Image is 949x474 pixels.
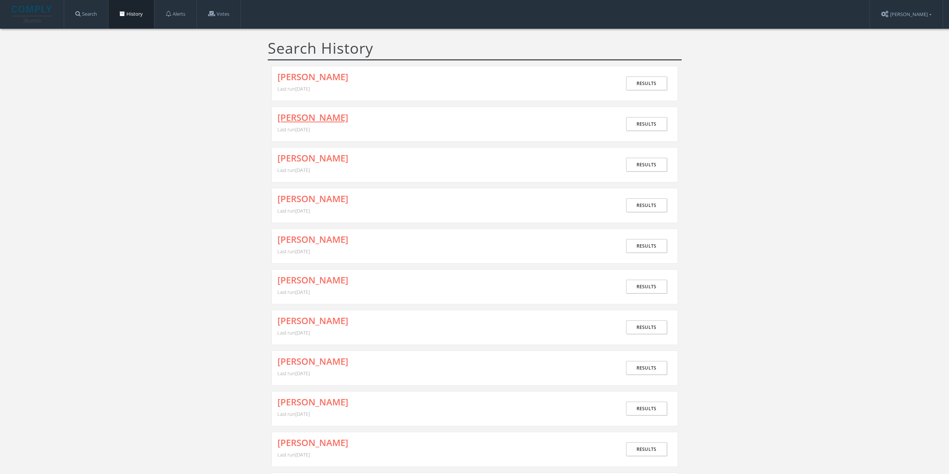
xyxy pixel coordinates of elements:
a: Results [626,280,667,293]
a: [PERSON_NAME] [277,316,348,326]
span: Last run [DATE] [277,411,310,417]
span: Last run [DATE] [277,289,310,295]
a: [PERSON_NAME] [277,235,348,244]
a: [PERSON_NAME] [277,113,348,122]
a: Results [626,198,667,212]
span: Last run [DATE] [277,248,310,255]
a: [PERSON_NAME] [277,357,348,366]
span: Last run [DATE] [277,85,310,92]
span: Last run [DATE] [277,451,310,458]
a: [PERSON_NAME] [277,275,348,285]
span: Last run [DATE] [277,370,310,377]
a: [PERSON_NAME] [277,397,348,407]
a: Results [626,361,667,375]
a: Results [626,442,667,456]
a: [PERSON_NAME] [277,438,348,448]
a: [PERSON_NAME] [277,72,348,82]
span: Last run [DATE] [277,126,310,133]
span: Last run [DATE] [277,329,310,336]
a: Results [626,158,667,172]
h1: Search History [268,40,682,60]
a: Results [626,402,667,415]
a: Results [626,239,667,253]
a: [PERSON_NAME] [277,194,348,204]
a: Results [626,76,667,90]
span: Last run [DATE] [277,207,310,214]
img: illumis [12,6,53,23]
a: Results [626,320,667,334]
a: Results [626,117,667,131]
a: [PERSON_NAME] [277,153,348,163]
span: Last run [DATE] [277,167,310,173]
